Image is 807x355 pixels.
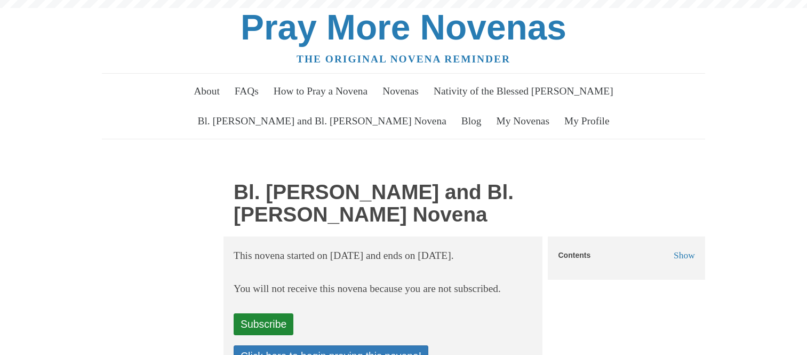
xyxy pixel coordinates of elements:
a: About [188,76,226,106]
a: Nativity of the Blessed [PERSON_NAME] [427,76,619,106]
h5: Contents [558,251,591,259]
a: My Novenas [490,106,556,136]
a: How to Pray a Novena [267,76,374,106]
a: Bl. [PERSON_NAME] and Bl. [PERSON_NAME] Novena [191,106,452,136]
a: FAQs [228,76,265,106]
a: Novenas [377,76,425,106]
a: Subscribe [234,313,293,335]
a: My Profile [558,106,616,136]
p: You will not receive this novena because you are not subscribed. [234,280,532,298]
a: The original novena reminder [297,53,510,65]
a: Pray More Novenas [241,7,566,47]
a: Blog [455,106,488,136]
span: Show [674,250,695,261]
h1: Bl. [PERSON_NAME] and Bl. [PERSON_NAME] Novena [234,181,532,226]
p: This novena started on [DATE] and ends on [DATE]. [234,247,532,265]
